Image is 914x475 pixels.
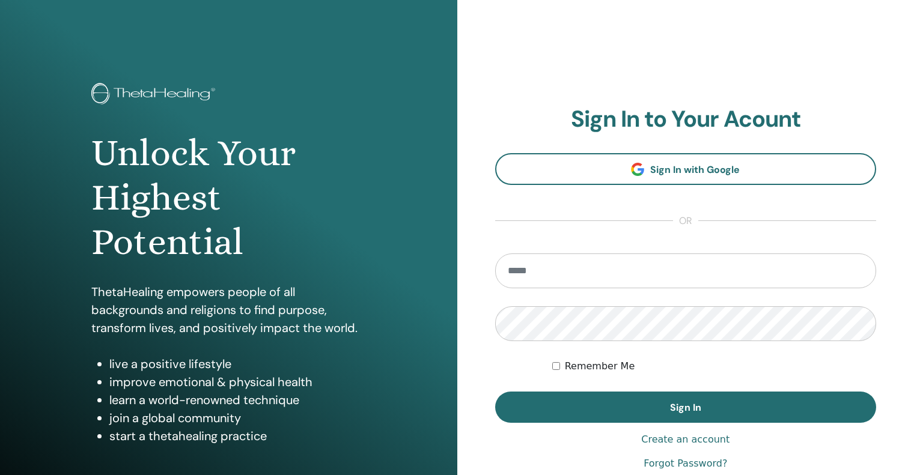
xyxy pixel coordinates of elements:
span: Sign In with Google [650,163,740,176]
p: ThetaHealing empowers people of all backgrounds and religions to find purpose, transform lives, a... [91,283,366,337]
h1: Unlock Your Highest Potential [91,131,366,265]
h2: Sign In to Your Acount [495,106,877,133]
li: learn a world-renowned technique [109,391,366,409]
label: Remember Me [565,359,635,374]
span: Sign In [670,401,701,414]
a: Sign In with Google [495,153,877,185]
a: Create an account [641,432,730,447]
li: start a thetahealing practice [109,427,366,445]
li: improve emotional & physical health [109,373,366,391]
div: Keep me authenticated indefinitely or until I manually logout [552,359,876,374]
a: Forgot Password? [644,456,727,471]
li: join a global community [109,409,366,427]
li: live a positive lifestyle [109,355,366,373]
span: or [673,214,698,228]
button: Sign In [495,392,877,423]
